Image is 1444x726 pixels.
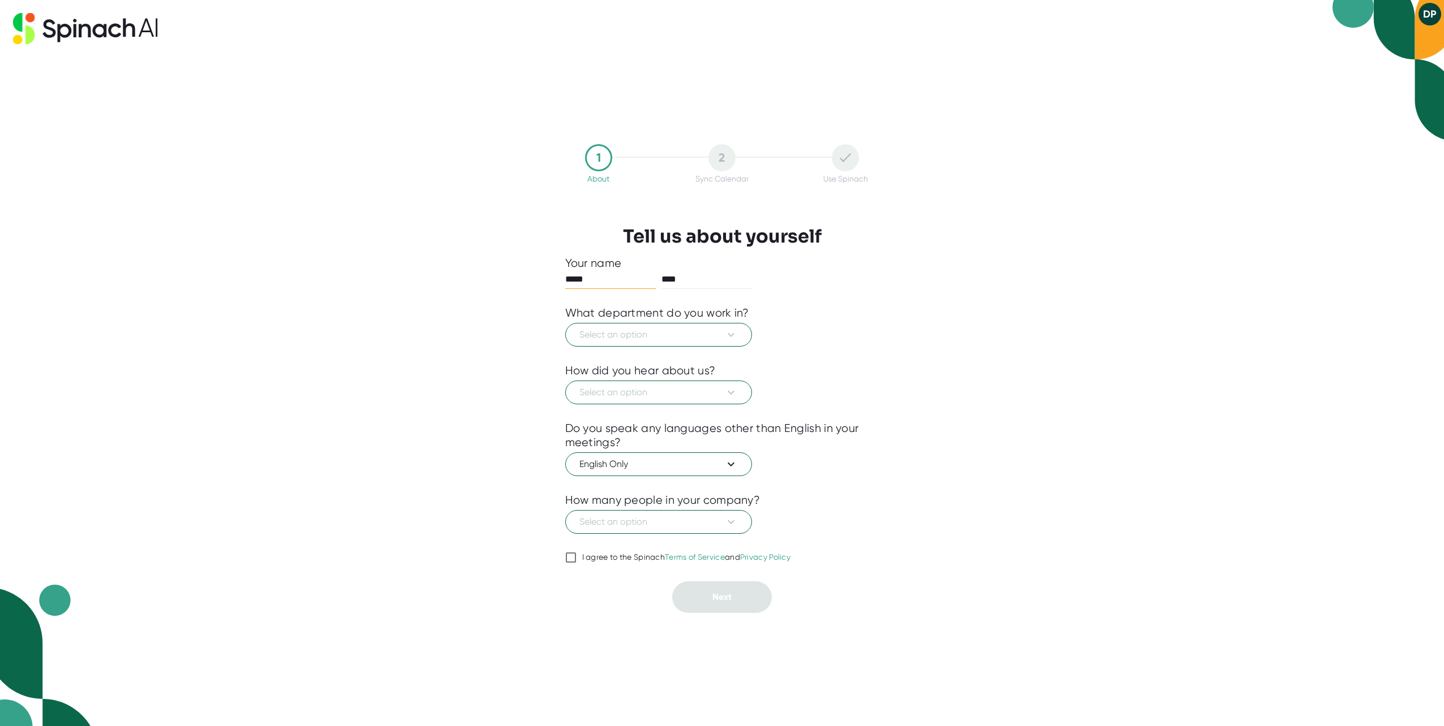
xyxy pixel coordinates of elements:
[695,174,749,183] div: Sync Calendar
[565,452,752,476] button: English Only
[565,323,752,347] button: Select an option
[579,386,738,399] span: Select an option
[565,256,879,270] div: Your name
[708,144,736,171] div: 2
[565,306,749,320] div: What department do you work in?
[565,510,752,534] button: Select an option
[585,144,612,171] div: 1
[579,457,738,471] span: English Only
[579,328,738,342] span: Select an option
[672,581,772,613] button: Next
[565,364,716,378] div: How did you hear about us?
[623,226,822,247] h3: Tell us about yourself
[823,174,868,183] div: Use Spinach
[565,381,752,404] button: Select an option
[579,515,738,529] span: Select an option
[565,493,760,507] div: How many people in your company?
[712,591,732,602] span: Next
[587,174,609,183] div: About
[665,552,725,561] a: Terms of Service
[740,552,790,561] a: Privacy Policy
[565,421,879,450] div: Do you speak any languages other than English in your meetings?
[1419,3,1441,25] button: DP
[582,552,791,563] div: I agree to the Spinach and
